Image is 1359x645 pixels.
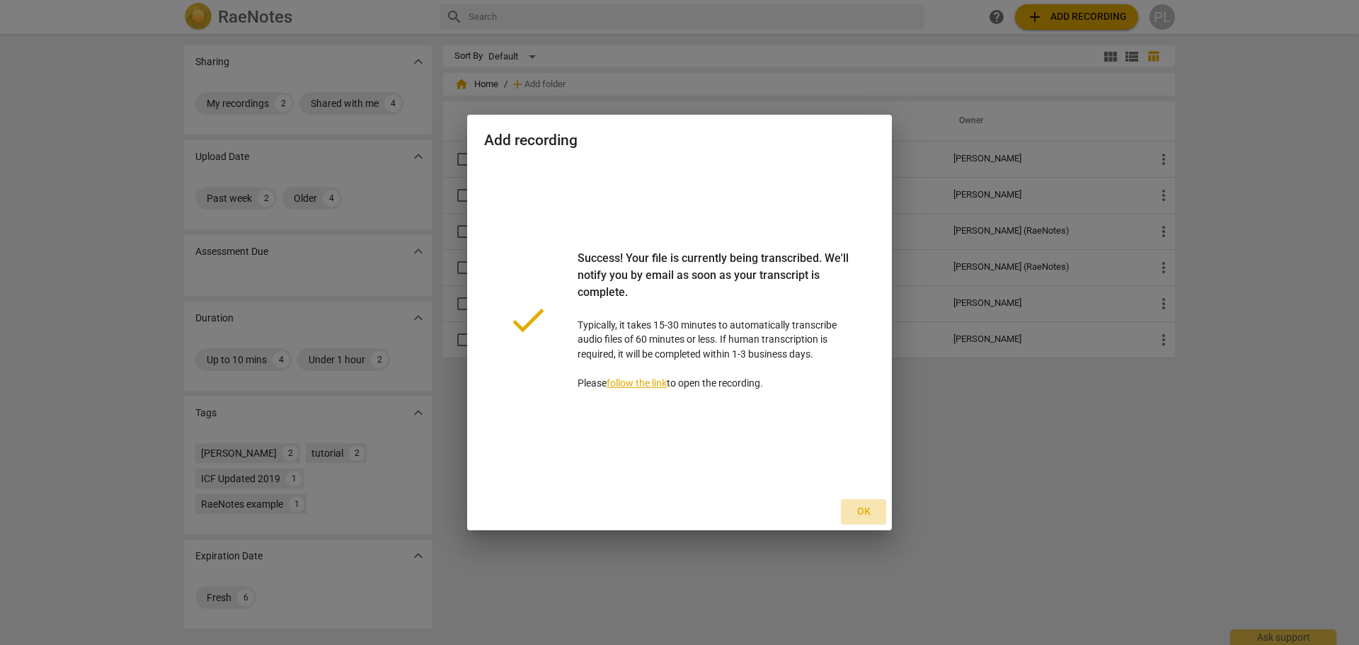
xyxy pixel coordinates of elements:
a: follow the link [607,377,667,389]
span: Ok [852,505,875,519]
p: Typically, it takes 15-30 minutes to automatically transcribe audio files of 60 minutes or less. ... [578,250,852,391]
button: Ok [841,499,886,525]
div: Success! Your file is currently being transcribed. We'll notify you by email as soon as your tran... [578,250,852,318]
span: done [507,299,549,341]
h2: Add recording [484,132,875,149]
